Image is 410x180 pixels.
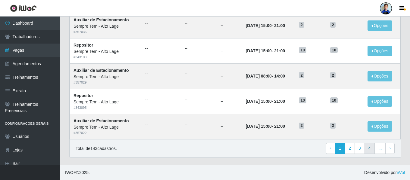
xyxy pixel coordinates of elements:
[217,13,242,38] td: --
[246,99,285,104] strong: -
[299,47,306,53] span: 10
[246,74,285,78] strong: -
[145,20,178,26] ul: --
[185,96,213,102] ul: --
[368,46,392,56] button: Opções
[145,45,178,52] ul: --
[335,143,345,154] a: 1
[299,123,304,129] span: 2
[355,143,365,154] a: 3
[10,5,37,12] img: CoreUI Logo
[185,45,213,52] ul: --
[274,48,285,53] time: 21:00
[65,169,90,176] span: © 2025 .
[185,121,213,127] ul: --
[74,99,138,105] div: Sempre Tem - Alto Lage
[145,121,178,127] ul: --
[217,63,242,89] td: --
[246,74,272,78] time: [DATE] 08:00
[145,96,178,102] ul: --
[217,114,242,139] td: --
[368,71,392,81] button: Opções
[185,20,213,26] ul: --
[74,105,138,110] div: # 343095
[74,93,93,98] strong: Repositor
[74,68,129,73] strong: Auxiliar de Estacionamento
[274,124,285,129] time: 21:00
[389,146,391,151] span: ›
[145,71,178,77] ul: --
[74,43,93,47] strong: Repositor
[330,47,338,53] span: 10
[330,72,336,78] span: 2
[246,48,285,53] strong: -
[74,23,138,29] div: Sempre Tem - Alto Lage
[330,146,331,151] span: ‹
[74,74,138,80] div: Sempre Tem - Alto Lage
[385,143,395,154] a: Next
[246,99,272,104] time: [DATE] 15:00
[274,99,285,104] time: 21:00
[299,97,306,103] span: 10
[368,20,392,31] button: Opções
[326,143,335,154] a: Previous
[74,48,138,55] div: Sempre Tem - Alto Lage
[364,169,405,176] span: Desenvolvido por
[74,29,138,35] div: # 357036
[65,170,76,175] span: IWOF
[76,145,117,152] p: Total de 143 cadastros.
[74,124,138,130] div: Sempre Tem - Alto Lage
[299,22,304,28] span: 2
[74,130,138,136] div: # 357022
[246,48,272,53] time: [DATE] 15:00
[365,143,375,154] a: 4
[185,71,213,77] ul: --
[274,23,285,28] time: 21:00
[274,74,285,78] time: 14:00
[374,143,386,154] a: ...
[330,22,336,28] span: 2
[330,123,336,129] span: 2
[345,143,355,154] a: 2
[217,89,242,114] td: --
[246,124,272,129] time: [DATE] 15:00
[368,96,392,107] button: Opções
[326,143,395,154] nav: pagination
[74,118,129,123] strong: Auxiliar de Estacionamento
[246,23,285,28] strong: -
[217,38,242,64] td: --
[74,55,138,60] div: # 343103
[246,23,272,28] time: [DATE] 15:00
[74,80,138,85] div: # 357029
[397,170,405,175] a: iWof
[299,72,304,78] span: 2
[246,124,285,129] strong: -
[368,121,392,132] button: Opções
[74,17,129,22] strong: Auxiliar de Estacionamento
[330,97,338,103] span: 10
